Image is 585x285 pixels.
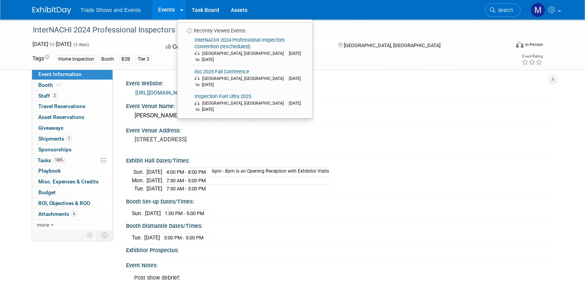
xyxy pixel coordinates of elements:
td: [DATE] [147,176,162,185]
span: Search [495,7,513,13]
div: Committed [163,40,326,54]
span: [DATE] to [DATE] [194,51,301,62]
a: Giveaways [32,123,113,133]
span: Misc. Expenses & Credits [38,178,99,185]
span: 1 [66,136,72,141]
a: InterNACHI 2024 Professional Inspectors Convention (rescheduled) [GEOGRAPHIC_DATA], [GEOGRAPHIC_D... [180,34,309,66]
a: more [32,220,113,230]
a: Search [485,3,520,17]
span: Playbook [38,168,61,174]
div: Tier 3 [135,55,152,63]
img: ExhibitDay [32,7,71,14]
div: Exhibitor Prospectus: [126,244,553,254]
div: Booth Set-up Dates/Times: [126,196,553,205]
span: ROI, Objectives & ROO [38,200,90,206]
td: [DATE] [147,185,162,193]
a: Booth [32,80,113,90]
a: Budget [32,187,113,198]
span: Sponsorships [38,146,72,153]
span: [GEOGRAPHIC_DATA], [GEOGRAPHIC_DATA] [202,101,288,106]
div: Event Rating [522,54,542,58]
span: Event Information [38,71,82,77]
span: Booth [38,82,62,88]
td: [DATE] [147,168,162,176]
a: Inspection Fuel Ultra 2025 [GEOGRAPHIC_DATA], [GEOGRAPHIC_DATA] [DATE] to [DATE] [180,91,309,115]
span: Budget [38,189,56,195]
span: Attachments [38,211,77,217]
span: 100% [53,157,65,163]
pre: [STREET_ADDRESS] [135,136,295,143]
span: Travel Reservations [38,103,85,109]
span: 7:30 AM - 5:00 PM [166,178,206,183]
i: Booth reservation complete [56,83,60,87]
a: Attachments6 [32,209,113,219]
span: 3:00 PM - 5:00 PM [164,235,203,241]
span: [GEOGRAPHIC_DATA], [GEOGRAPHIC_DATA] [202,76,288,81]
a: Travel Reservations [32,101,113,112]
span: Asset Reservations [38,114,84,120]
td: Toggle Event Tabs [97,230,113,240]
div: Exhibit Hall Dates/Times: [126,155,553,165]
a: [URL][DOMAIN_NAME] [135,90,190,96]
span: 7:30 AM - 3:00 PM [166,186,206,192]
div: In-Person [525,42,543,47]
td: [DATE] [145,209,161,217]
div: Booth [99,55,116,63]
span: more [37,222,49,228]
div: Event Venue Name: [126,100,553,110]
a: iGo 2025 Fall Conference [GEOGRAPHIC_DATA], [GEOGRAPHIC_DATA] [DATE] to [DATE] [180,66,309,91]
td: Tue. [132,185,147,193]
span: 2 [52,93,58,98]
div: Event Format [467,40,543,52]
a: ROI, Objectives & ROO [32,198,113,209]
div: InterNACHI 2024 Professional Inspectors Convention (rescheduled) [30,23,500,37]
li: Recently Viewed Events: [177,22,312,34]
span: [GEOGRAPHIC_DATA], [GEOGRAPHIC_DATA] [344,42,440,48]
a: Staff2 [32,91,113,101]
div: Event Venue Address: [126,125,553,134]
a: Tasks100% [32,155,113,166]
td: Sun. [132,209,145,217]
span: Giveaways [38,125,63,131]
a: Asset Reservations [32,112,113,122]
img: Michael Cardillo [530,3,545,17]
span: Shipments [38,136,72,142]
a: Shipments1 [32,134,113,144]
div: Event Website: [126,78,553,87]
span: 4:00 PM - 8:00 PM [166,169,206,175]
span: [DATE] to [DATE] [194,76,301,87]
span: 6 [71,211,77,217]
a: Misc. Expenses & Credits [32,176,113,187]
div: Home Inspection [56,55,96,63]
div: B2B [119,55,133,63]
td: Tue. [132,233,144,241]
span: Trade Shows and Events [80,7,141,13]
span: to [48,41,56,47]
span: (3 days) [73,42,89,47]
td: [DATE] [144,233,160,241]
div: [PERSON_NAME][GEOGRAPHIC_DATA] [132,110,547,122]
span: [GEOGRAPHIC_DATA], [GEOGRAPHIC_DATA] [202,51,288,56]
td: Tags [32,54,49,63]
a: Playbook [32,166,113,176]
div: Booth Dismantle Dates/Times: [126,220,553,230]
img: Format-Inperson.png [516,41,524,47]
td: Sun. [132,168,147,176]
span: 1:00 PM - 5:00 PM [165,210,204,216]
td: Personalize Event Tab Strip [84,230,97,240]
a: Event Information [32,69,113,80]
span: Staff [38,93,58,99]
a: Sponsorships [32,144,113,155]
div: Event Notes: [126,260,553,269]
span: [DATE] [DATE] [32,41,72,47]
td: 6pm - 8pm is an Opening Reception with Exhibitor Visits [207,168,329,176]
span: Tasks [38,157,65,163]
td: Mon. [132,176,147,185]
